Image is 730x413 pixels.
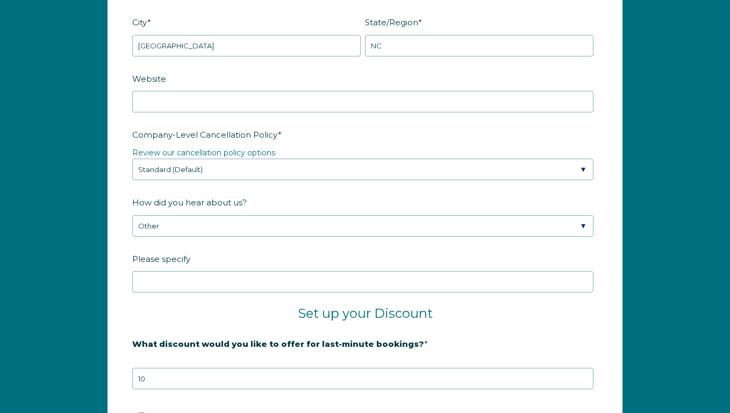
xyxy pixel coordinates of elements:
span: Set up your Discount [298,305,433,321]
a: Review our cancellation policy options [132,148,275,158]
span: Website [132,70,166,87]
span: How did you hear about us? [132,194,247,211]
strong: What discount would you like to offer for last-minute bookings? [132,339,424,349]
span: Company-Level Cancellation Policy [132,126,278,143]
span: State/Region [365,14,418,31]
span: City [132,14,147,31]
span: Please specify [132,251,190,267]
strong: 20% is recommended, minimum of 10% [132,357,300,367]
